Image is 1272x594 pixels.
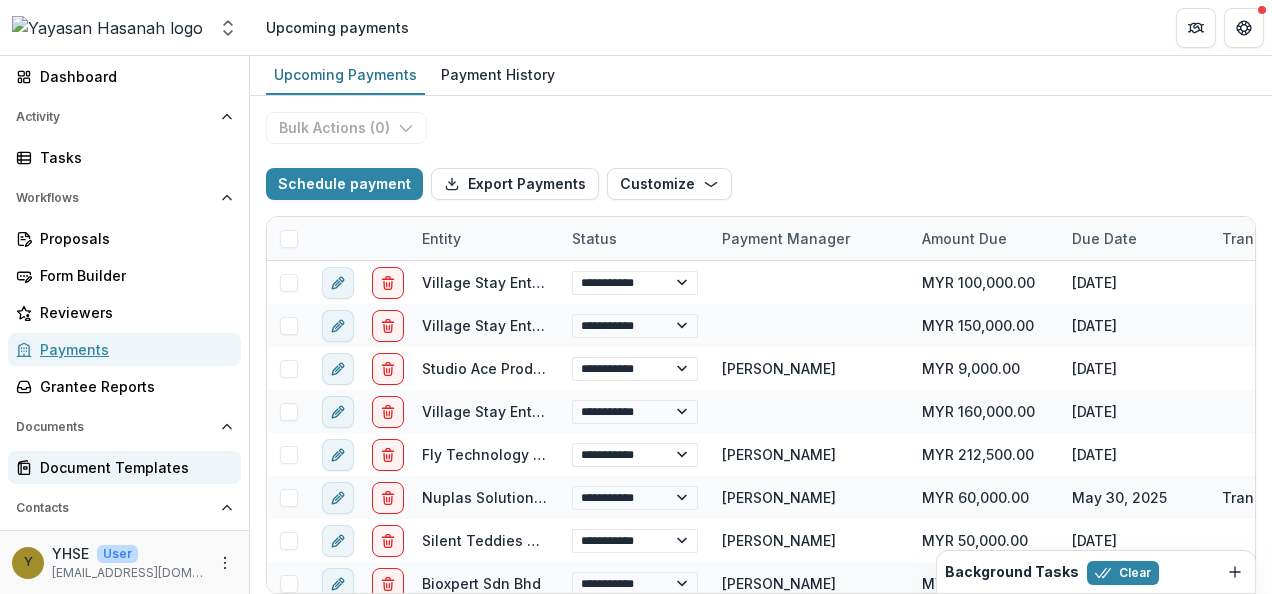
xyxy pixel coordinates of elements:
button: delete [372,482,404,514]
div: MYR 212,500.00 [910,433,1060,476]
div: [DATE] [1060,390,1210,433]
button: Dismiss [1223,560,1247,584]
span: Documents [16,420,213,434]
div: MYR 50,000.00 [910,519,1060,562]
div: Form Builder [40,265,225,286]
span: Activity [16,110,213,124]
button: Export Payments [431,168,599,200]
p: User [97,545,138,563]
div: Amount Due [910,217,1060,260]
button: edit [322,396,354,428]
div: [PERSON_NAME] [722,530,836,551]
div: Entity [410,228,473,249]
div: MYR 160,000.00 [910,390,1060,433]
button: Clear [1087,561,1159,585]
div: [DATE] [1060,433,1210,476]
h2: Background Tasks [945,564,1079,581]
span: Workflows [16,191,213,205]
button: edit [322,310,354,342]
a: Silent Teddies Bakery [422,532,575,549]
a: Payments [8,333,241,366]
div: Due Date [1060,217,1210,260]
div: MYR 150,000.00 [910,304,1060,347]
a: Nuplas Solutions Sdn Bhd [422,489,604,506]
button: edit [322,267,354,299]
a: Bioxpert Sdn Bhd [422,575,541,592]
div: May 30, 2025 [1060,476,1210,519]
a: Tasks [8,141,241,174]
div: Tasks [40,147,225,168]
p: [EMAIL_ADDRESS][DOMAIN_NAME] [52,564,205,582]
div: [PERSON_NAME] [722,487,836,508]
div: Amount Due [910,228,1019,249]
div: [DATE] [1060,519,1210,562]
a: Village Stay Enterprise [422,403,581,420]
button: edit [322,482,354,514]
button: edit [322,439,354,471]
a: Document Templates [8,451,241,484]
button: Open Contacts [8,492,241,524]
a: Studio Ace Productions Sdn. Bhd. [422,360,655,377]
div: Entity [410,217,560,260]
div: MYR 60,000.00 [910,476,1060,519]
a: Reviewers [8,296,241,329]
div: [DATE] [1060,261,1210,304]
div: Upcoming payments [266,17,409,38]
a: Dashboard [8,60,241,93]
div: [DATE] [1060,304,1210,347]
div: Document Templates [40,457,225,478]
button: delete [372,525,404,557]
a: Proposals [8,222,241,255]
button: Partners [1176,8,1216,48]
div: MYR 9,000.00 [910,347,1060,390]
a: Village Stay Enterprise [422,317,581,334]
button: Open Activity [8,101,241,133]
button: Bulk Actions (0) [266,112,427,144]
div: Due Date [1060,228,1149,249]
button: delete [372,353,404,385]
div: Payment Manager [710,217,910,260]
button: Open Documents [8,411,241,443]
button: edit [322,353,354,385]
div: MYR 100,000.00 [910,261,1060,304]
img: Yayasan Hasanah logo [12,16,203,40]
span: Contacts [16,501,213,515]
div: Status [560,217,710,260]
div: Dashboard [40,66,225,87]
button: delete [372,310,404,342]
a: Village Stay Enterprise [422,274,581,291]
button: delete [372,267,404,299]
button: edit [322,525,354,557]
a: Fly Technology Agriculture Sdn Bhd [422,446,671,463]
div: [DATE] [1060,347,1210,390]
p: YHSE [52,543,89,564]
div: Proposals [40,228,225,249]
button: delete [372,396,404,428]
div: YHSE [24,556,33,569]
div: [PERSON_NAME] [722,444,836,465]
a: Grantee Reports [8,370,241,403]
button: Customize [607,168,732,200]
a: Upcoming Payments [266,56,425,95]
button: Schedule payment [266,168,423,200]
div: [PERSON_NAME] [722,573,836,594]
nav: breadcrumb [258,13,417,42]
div: Reviewers [40,302,225,323]
button: Open entity switcher [214,8,242,48]
button: Get Help [1224,8,1264,48]
div: Payment Manager [710,228,862,249]
a: Payment History [433,56,563,95]
button: More [213,551,237,575]
div: Payments [40,339,225,360]
div: Upcoming Payments [266,60,425,89]
div: [PERSON_NAME] [722,358,836,379]
div: Grantee Reports [40,376,225,397]
a: Form Builder [8,259,241,292]
button: Open Workflows [8,182,241,214]
div: Status [560,228,629,249]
